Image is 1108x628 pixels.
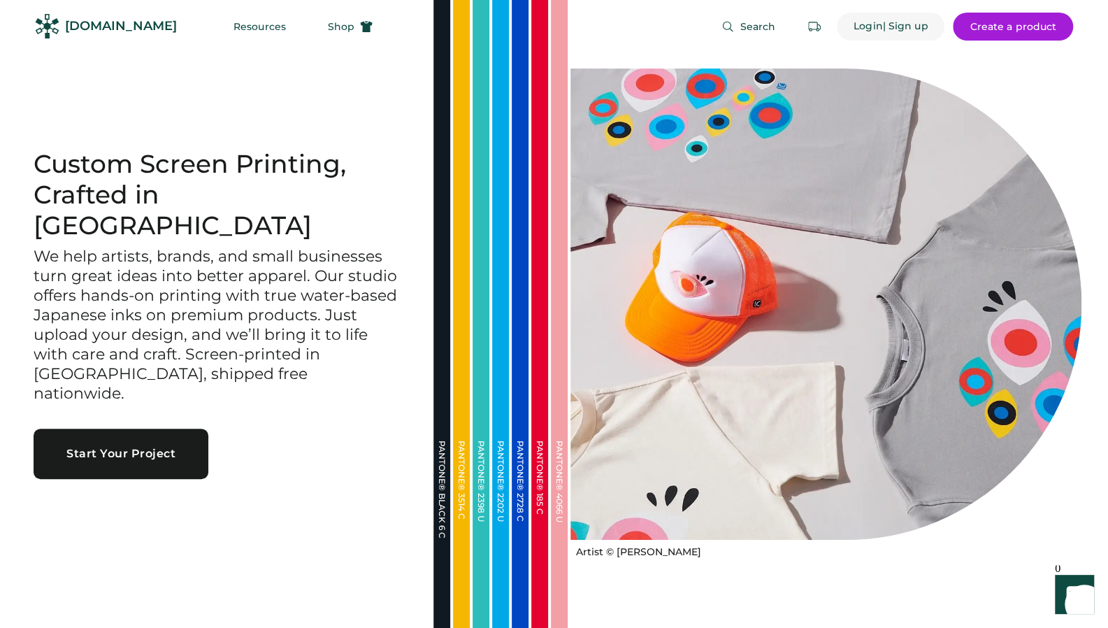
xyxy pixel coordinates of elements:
[516,441,524,580] div: PANTONE® 2728 C
[438,441,446,580] div: PANTONE® BLACK 6 C
[576,545,701,559] div: Artist © [PERSON_NAME]
[34,429,208,479] button: Start Your Project
[953,13,1073,41] button: Create a product
[570,540,701,559] a: Artist © [PERSON_NAME]
[328,22,354,31] span: Shop
[477,441,485,580] div: PANTONE® 2398 U
[34,247,400,404] h3: We help artists, brands, and small businesses turn great ideas into better apparel. Our studio of...
[496,441,505,580] div: PANTONE® 2202 U
[65,17,177,35] div: [DOMAIN_NAME]
[217,13,303,41] button: Resources
[311,13,389,41] button: Shop
[535,441,544,580] div: PANTONE® 185 C
[800,13,828,41] button: Retrieve an order
[740,22,775,31] span: Search
[705,13,792,41] button: Search
[35,14,59,38] img: Rendered Logo - Screens
[854,20,883,34] div: Login
[1042,565,1102,625] iframe: Front Chat
[34,149,400,241] h1: Custom Screen Printing, Crafted in [GEOGRAPHIC_DATA]
[555,441,563,580] div: PANTONE® 4066 U
[882,20,928,34] div: | Sign up
[457,441,466,580] div: PANTONE® 3514 C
